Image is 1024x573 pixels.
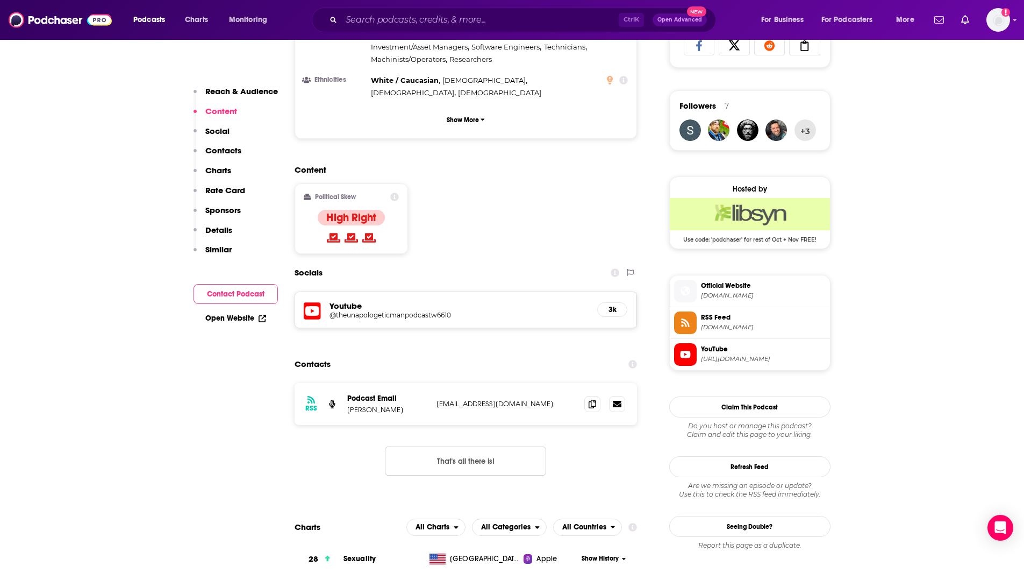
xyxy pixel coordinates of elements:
[194,145,241,165] button: Contacts
[309,553,318,565] h3: 28
[425,554,524,564] a: [GEOGRAPHIC_DATA]
[669,422,830,439] div: Claim and edit this page to your liking.
[442,76,526,84] span: [DEMOGRAPHIC_DATA]
[442,74,527,87] span: ,
[789,35,820,55] a: Copy Link
[371,41,469,53] span: ,
[416,524,449,531] span: All Charts
[562,524,606,531] span: All Countries
[178,11,214,29] a: Charts
[669,516,830,537] a: Seeing Double?
[619,13,644,27] span: Ctrl K
[9,10,112,30] img: Podchaser - Follow, Share and Rate Podcasts
[553,519,622,536] h2: Countries
[326,211,376,224] h4: High Right
[205,106,237,116] p: Content
[194,126,230,146] button: Social
[471,41,541,53] span: ,
[653,13,707,26] button: Open AdvancedNew
[930,11,948,29] a: Show notifications dropdown
[436,399,576,408] p: [EMAIL_ADDRESS][DOMAIN_NAME]
[295,522,320,532] h2: Charts
[986,8,1010,32] img: User Profile
[205,185,245,195] p: Rate Card
[719,35,750,55] a: Share on X/Twitter
[194,225,232,245] button: Details
[701,313,826,322] span: RSS Feed
[684,35,715,55] a: Share on Facebook
[578,554,629,563] button: Show History
[670,230,830,243] span: Use code: 'podchaser' for rest of Oct + Nov FREE!
[205,314,266,323] a: Open Website
[330,311,589,319] a: @theunapologeticmanpodcastw6610
[889,11,928,29] button: open menu
[987,515,1013,541] div: Open Intercom Messenger
[536,554,557,564] span: Apple
[657,17,702,23] span: Open Advanced
[304,110,628,130] button: Show More
[606,305,618,314] h5: 3k
[194,106,237,126] button: Content
[295,263,323,283] h2: Socials
[544,43,585,51] span: Technicians
[406,519,466,536] button: open menu
[385,447,546,476] button: Nothing here.
[701,292,826,300] span: coachmarksing.com
[669,482,830,499] div: Are we missing an episode or update? Use this to check the RSS feed immediately.
[449,55,492,63] span: Researchers
[765,119,787,141] img: dayschris
[304,76,367,83] h3: Ethnicities
[371,76,439,84] span: White / Caucasian
[544,41,587,53] span: ,
[295,165,629,175] h2: Content
[472,519,547,536] h2: Categories
[205,86,278,96] p: Reach & Audience
[701,355,826,363] span: https://www.youtube.com/@theunapologeticmanpodcastw6610
[371,55,446,63] span: Machinists/Operators
[229,12,267,27] span: Monitoring
[371,43,468,51] span: Investment/Asset Managers
[708,119,729,141] img: TheFallibleMan
[341,11,619,29] input: Search podcasts, credits, & more...
[669,422,830,430] span: Do you host or manage this podcast?
[458,88,541,97] span: [DEMOGRAPHIC_DATA]
[896,12,914,27] span: More
[371,88,454,97] span: [DEMOGRAPHIC_DATA]
[582,554,619,563] span: Show History
[737,119,758,141] img: fbrhablero
[371,87,456,99] span: ,
[524,554,578,564] a: Apple
[194,165,231,185] button: Charts
[471,43,540,51] span: Software Engineers
[1001,8,1010,17] svg: Add a profile image
[754,11,817,29] button: open menu
[133,12,165,27] span: Podcasts
[194,185,245,205] button: Rate Card
[347,405,428,414] p: [PERSON_NAME]
[794,119,816,141] button: +3
[687,6,706,17] span: New
[957,11,973,29] a: Show notifications dropdown
[371,74,440,87] span: ,
[674,312,826,334] a: RSS Feed[DOMAIN_NAME]
[669,397,830,418] button: Claim This Podcast
[343,554,376,563] a: Sexuality
[679,119,701,141] img: An2nius
[295,354,331,374] h2: Contacts
[447,116,479,124] p: Show More
[194,244,232,264] button: Similar
[553,519,622,536] button: open menu
[221,11,281,29] button: open menu
[481,524,531,531] span: All Categories
[986,8,1010,32] button: Show profile menu
[406,519,466,536] h2: Platforms
[194,205,241,225] button: Sponsors
[670,198,830,230] img: Libsyn Deal: Use code: 'podchaser' for rest of Oct + Nov FREE!
[674,343,826,366] a: YouTube[URL][DOMAIN_NAME]
[322,8,726,32] div: Search podcasts, credits, & more...
[669,541,830,550] div: Report this page as a duplicate.
[305,404,317,413] h3: RSS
